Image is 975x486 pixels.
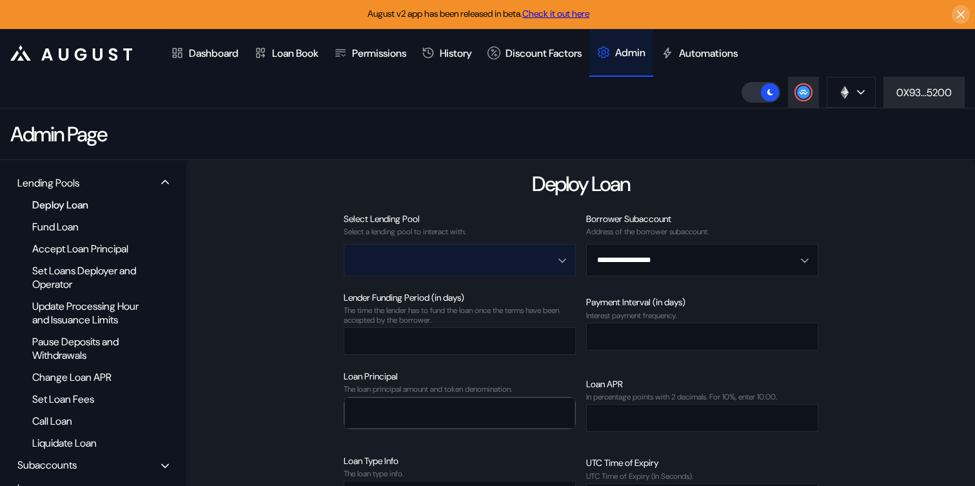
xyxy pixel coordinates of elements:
div: The time the lender has to fund the loan once the terms have been accepted by the borrower. [344,306,576,325]
div: Change Loan APR [26,369,152,386]
div: Automations [679,46,738,60]
div: History [440,46,472,60]
div: Permissions [352,46,406,60]
div: Lending Pools [17,176,79,190]
button: Open menu [344,244,576,276]
div: The loan type info. [344,469,576,478]
a: Automations [653,29,745,77]
div: Loan APR [586,378,818,390]
div: Accept Loan Principal [26,240,152,258]
span: August v2 app has been released in beta. [368,8,589,19]
div: Address of the borrower subaccount. [586,227,818,236]
div: In percentage points with 2 decimals. For 10%, enter 10.00. [586,392,818,401]
div: Update Processing Hour and Issuance Limits [26,298,152,329]
div: Select Lending Pool [344,213,576,225]
div: Loan Principal [344,370,576,382]
a: Permissions [326,29,414,77]
a: Discount Factors [480,29,589,77]
div: UTC Time of Expiry [586,457,818,469]
div: The loan principal amount and token denomination. [344,385,576,394]
div: Admin Page [10,121,106,148]
div: Payment Interval (in days) [586,296,818,308]
div: Interest payment frequency. [586,311,818,320]
div: UTC Time of Expiry (In Seconds). [586,472,818,481]
div: Subaccounts [17,458,77,472]
div: Lender Funding Period (in days) [344,292,576,303]
div: Deploy Loan [26,196,152,214]
div: Loan Book [272,46,319,60]
a: Loan Book [246,29,326,77]
div: Set Loans Deployer and Operator [26,262,152,293]
a: Admin [589,29,653,77]
a: Check it out here [522,8,589,19]
div: Admin [615,46,645,59]
div: 0X93...5200 [896,86,952,99]
div: Call Loan [26,412,152,430]
button: Open menu [586,244,818,276]
div: Pause Deposits and Withdrawals [26,333,152,364]
div: Dashboard [189,46,239,60]
div: Discount Factors [506,46,582,60]
a: Dashboard [163,29,246,77]
a: History [414,29,480,77]
div: Set Loan Fees [26,390,152,408]
button: 0X93...5200 [883,77,965,108]
div: Fund Loan [26,218,152,236]
img: chain logo [838,85,852,99]
div: Liquidate Loan [26,434,152,452]
div: Deploy Loan [532,170,630,197]
div: Loan Type Info [344,455,576,467]
button: chain logo [827,77,876,108]
div: Borrower Subaccount [586,213,818,225]
div: Select a lending pool to interact with. [344,227,576,236]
